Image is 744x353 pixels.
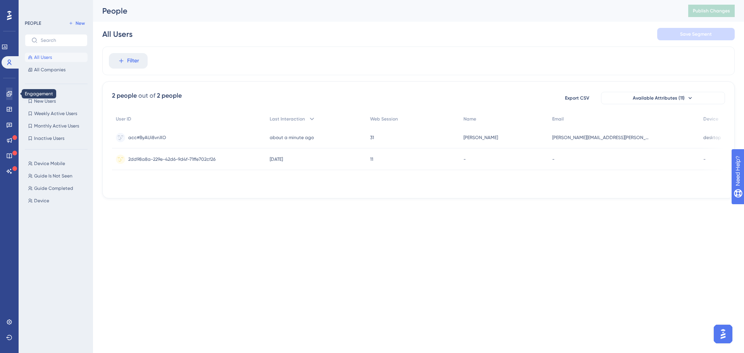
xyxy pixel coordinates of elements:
span: 11 [370,156,373,162]
span: Web Session [370,116,398,122]
span: Email [552,116,564,122]
span: Device [34,198,49,204]
span: Available Attributes (11) [633,95,685,101]
span: Filter [127,56,139,65]
div: People [102,5,669,16]
span: Monthly Active Users [34,123,79,129]
input: Search [41,38,81,43]
button: Device [25,196,92,205]
button: Filter [109,53,148,69]
button: New Users [25,96,88,106]
button: All Users [25,53,88,62]
span: Export CSV [565,95,589,101]
button: All Companies [25,65,88,74]
span: [PERSON_NAME][EMAIL_ADDRESS][PERSON_NAME][DOMAIN_NAME] [552,134,649,141]
button: Save Segment [657,28,735,40]
span: Inactive Users [34,135,64,141]
div: 2 people [112,91,137,100]
span: 31 [370,134,374,141]
button: Export CSV [558,92,596,104]
span: desktop [703,134,721,141]
span: Name [463,116,476,122]
div: PEOPLE [25,20,41,26]
time: about a minute ago [270,135,314,140]
button: Available Attributes (11) [601,92,725,104]
span: All Companies [34,67,65,73]
button: New [66,19,88,28]
div: 2 people [157,91,182,100]
span: Device [703,116,718,122]
span: New [76,20,85,26]
span: Need Help? [18,2,48,11]
iframe: UserGuiding AI Assistant Launcher [711,322,735,346]
button: Monthly Active Users [25,121,88,131]
button: Guide Is Not Seen [25,171,92,181]
button: Guide Completed [25,184,92,193]
span: Publish Changes [693,8,730,14]
div: All Users [102,29,133,40]
span: Guide Is Not Seen [34,173,72,179]
div: out of [138,91,155,100]
button: Weekly Active Users [25,109,88,118]
span: Weekly Active Users [34,110,77,117]
button: Publish Changes [688,5,735,17]
button: Device Mobile [25,159,92,168]
span: Device Mobile [34,160,65,167]
span: User ID [116,116,131,122]
span: - [703,156,706,162]
span: New Users [34,98,56,104]
span: [PERSON_NAME] [463,134,498,141]
span: Guide Completed [34,185,73,191]
button: Inactive Users [25,134,88,143]
time: [DATE] [270,157,283,162]
span: Last Interaction [270,116,305,122]
span: - [463,156,466,162]
span: - [552,156,555,162]
span: acc#ByAUi8vnXO [128,134,166,141]
span: All Users [34,54,52,60]
span: 2dd98a8a-229e-42d6-9d4f-71ffe702cf26 [128,156,215,162]
span: Save Segment [680,31,712,37]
